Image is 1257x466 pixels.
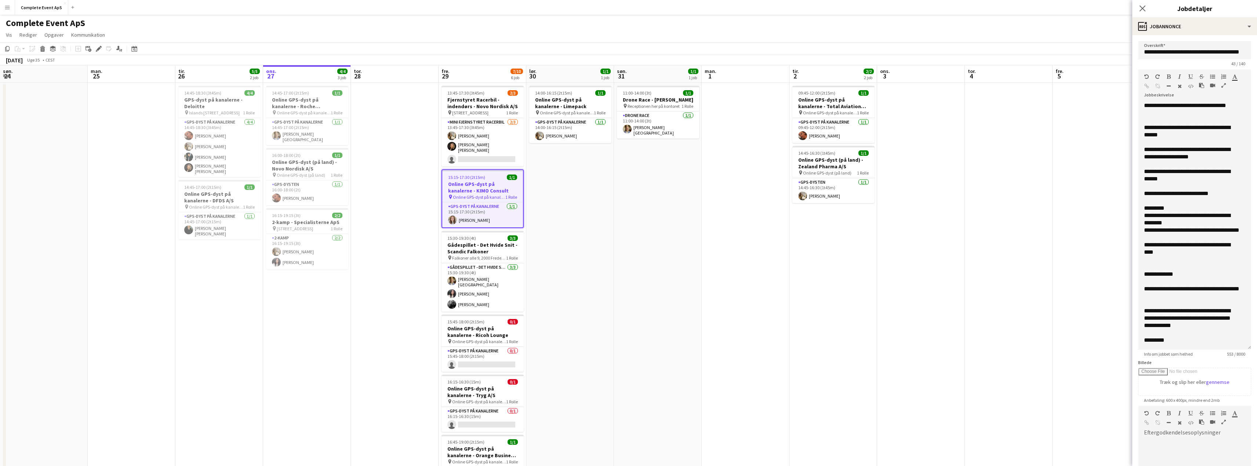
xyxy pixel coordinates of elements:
[184,90,221,96] span: 14:45-18:30 (3t45m)
[332,153,342,158] span: 1/1
[3,30,15,40] a: Vis
[178,180,261,239] div: 14:45-17:00 (2t15m)1/1Online GPS-dyst på kanalerne - DFDS A/S Online GPS-dyst på kanalerne1 Rolle...
[266,68,276,74] span: ons.
[803,170,851,176] span: Online GPS-dyst (på land)
[617,86,699,139] div: 11:00-14:00 (3t)1/1Drone Race - [PERSON_NAME] Receptionen her på kontoret1 RolleDrone Race1/111:0...
[529,96,611,110] h3: Online GPS-dyst på kanalerne - Limepack
[529,118,611,143] app-card-role: GPS-dyst på kanalerne1/114:00-16:15 (2t15m)[PERSON_NAME]
[857,110,869,115] span: 1 Rolle
[189,110,240,115] span: Islands [STREET_ADDRESS]
[1138,351,1199,357] span: Info om jobbet som helhed
[798,90,835,96] span: 09:45-12:00 (2t15m)
[1221,74,1226,80] button: Ordnet liste
[1054,72,1064,80] span: 5
[331,226,342,231] span: 1 Rolle
[857,170,869,176] span: 1 Rolle
[508,379,518,385] span: 0/1
[266,86,348,145] app-job-card: 14:45-17:00 (2t15m)1/1Online GPS-dyst på kanalerne - Roche Diagnostics Online GPS-dyst på kanaler...
[442,169,524,228] div: 15:15-17:30 (2t15m)1/1Online GPS-dyst på kanalerne - KIMO Consult Online GPS-dyst på kanalerne1 R...
[792,86,875,143] app-job-card: 09:45-12:00 (2t15m)1/1Online GPS-dyst på kanalerne - Total Aviation Ltd A/S Online GPS-dyst på ka...
[506,255,518,261] span: 1 Rolle
[442,96,524,110] h3: Fjernstyret Racerbil - indendørs - Novo Nordisk A/S
[628,103,680,109] span: Receptionen her på kontoret
[617,96,699,103] h3: Drone Race - [PERSON_NAME]
[3,68,13,74] span: søn.
[1188,74,1193,80] button: Understregning
[178,86,261,177] app-job-card: 14:45-18:30 (3t45m)4/4GPS-dyst på kanalerne - Deloitte Islands [STREET_ADDRESS]1 RolleGPS-dyst på...
[1225,61,1251,66] span: 43 / 140
[353,72,362,80] span: 28
[1166,410,1171,416] button: Fed
[1210,82,1215,88] button: Indsæt video
[266,96,348,110] h3: Online GPS-dyst på kanalerne - Roche Diagnostics
[595,90,606,96] span: 1/1
[792,146,875,203] div: 14:45-16:30 (1t45m)1/1Online GPS-dyst (på land) - Zealand Pharma A/S Online GPS-dyst (på land)1 R...
[447,90,484,96] span: 13:45-17:30 (3t45m)
[447,439,484,445] span: 16:45-19:00 (2t15m)
[178,191,261,204] h3: Online GPS-dyst på kanalerne - DFDS A/S
[448,175,485,180] span: 15:15-17:30 (2t15m)
[601,75,610,80] div: 1 job
[338,75,347,80] div: 3 job
[540,110,594,115] span: Online GPS-dyst på kanalerne
[266,180,348,205] app-card-role: GPS-dysten1/116:00-18:00 (2t)[PERSON_NAME]
[442,242,524,255] h3: Gådespillet - Det Hvide Snit - Scandic Falkoner
[6,32,12,38] span: Vis
[535,90,572,96] span: 14:00-16:15 (2t15m)
[265,72,276,80] span: 27
[688,69,698,74] span: 1/1
[792,96,875,110] h3: Online GPS-dyst på kanalerne - Total Aviation Ltd A/S
[41,30,67,40] a: Opgaver
[506,459,518,465] span: 1 Rolle
[442,118,524,166] app-card-role: Mini Fjernstyret Racerbil2/313:45-17:30 (3t45m)[PERSON_NAME][PERSON_NAME] [PERSON_NAME]
[178,118,261,177] app-card-role: GPS-dyst på kanalerne4/414:45-18:30 (3t45m)[PERSON_NAME][PERSON_NAME][PERSON_NAME][PERSON_NAME] [...
[442,375,524,432] app-job-card: 16:15-16:30 (15m)0/1Online GPS-dyst på kanalerne - Tryg A/S Online GPS-dyst på kanalerne1 RolleGP...
[967,72,976,80] span: 4
[266,159,348,172] h3: Online GPS-dyst (på land) - Novo Nordisk A/S
[453,194,505,200] span: Online GPS-dyst på kanalerne
[1177,83,1182,89] button: Ryd formatering
[447,235,476,241] span: 15:30-19:30 (4t)
[442,263,524,312] app-card-role: Gådespillet - Det Hvide Snit3/315:30-19:30 (4t)[PERSON_NAME][GEOGRAPHIC_DATA][PERSON_NAME][PERSON...
[616,72,627,80] span: 31
[528,72,537,80] span: 30
[1166,83,1171,89] button: Vandret linje
[1232,410,1237,416] button: Tekstfarve
[803,110,857,115] span: Online GPS-dyst på kanalerne
[440,72,450,80] span: 29
[452,459,506,465] span: Online GPS-dyst på kanalerne
[505,194,517,200] span: 1 Rolle
[1144,74,1149,80] button: Fortryd
[442,181,523,194] h3: Online GPS-dyst på kanalerne - KIMO Consult
[968,68,976,74] span: tor.
[1221,82,1226,88] button: Fuld skærm
[689,75,698,80] div: 1 job
[792,157,875,170] h3: Online GPS-dyst (på land) - Zealand Pharma A/S
[442,445,524,459] h3: Online GPS-dyst på kanalerne - Orange Business [GEOGRAPHIC_DATA]
[442,86,524,166] app-job-card: 13:45-17:30 (3t45m)2/3Fjernstyret Racerbil - indendørs - Novo Nordisk A/S [STREET_ADDRESS]1 Rolle...
[442,315,524,372] div: 15:45-18:00 (2t15m)0/1Online GPS-dyst på kanalerne - Ricoh Lounge Online GPS-dyst på kanalerne1 R...
[682,103,693,109] span: 1 Rolle
[1232,74,1237,80] button: Tekstfarve
[447,319,484,324] span: 15:45-18:00 (2t15m)
[244,184,255,190] span: 1/1
[1188,410,1193,416] button: Understregning
[1221,351,1251,357] span: 553 / 8000
[447,379,481,385] span: 16:15-16:30 (15m)
[19,32,37,38] span: Rediger
[332,213,342,218] span: 2/2
[277,110,331,115] span: Online GPS-dyst på kanalerne
[91,68,102,74] span: man.
[452,110,488,115] span: [STREET_ADDRESS]
[1210,419,1215,425] button: Indsæt video
[1210,74,1215,80] button: Uordnet liste
[508,90,518,96] span: 2/3
[452,399,506,404] span: Online GPS-dyst på kanalerne
[189,204,243,210] span: Online GPS-dyst på kanalerne
[683,90,693,96] span: 1/1
[266,208,348,269] app-job-card: 16:15-19:15 (3t)2/22-kamp - Specialisterne ApS [STREET_ADDRESS]1 Rolle2-kamp2/216:15-19:15 (3t)[P...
